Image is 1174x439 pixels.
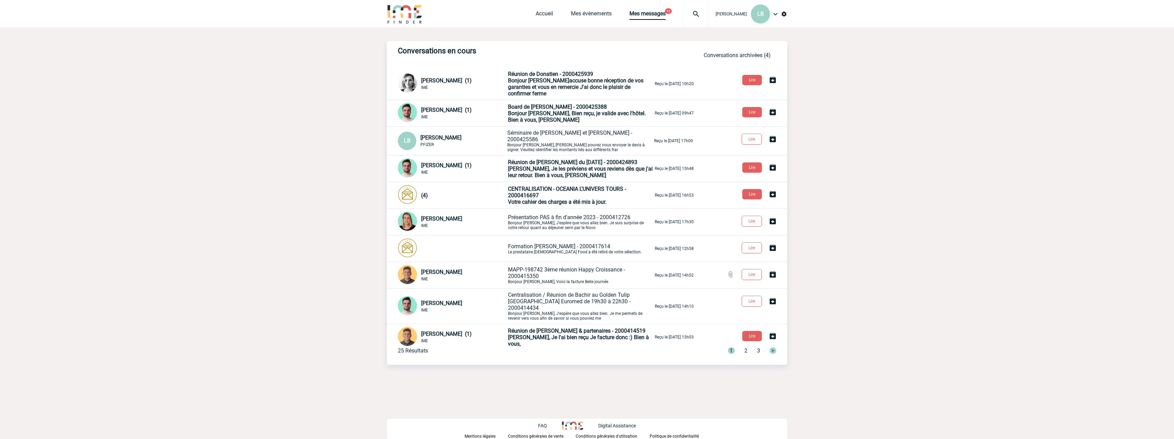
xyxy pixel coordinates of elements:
[769,163,777,172] img: Archiver la conversation
[562,422,583,430] img: http://www.idealmeetingsevents.fr/
[398,74,507,94] div: Conversation privée : Client - Agence
[742,107,762,117] button: Lire
[629,10,666,20] a: Mes messages
[737,108,769,115] a: Lire
[398,238,507,259] div: Conversation privée : Client - Agence
[508,186,626,199] span: CENTRALISATION - OCEANIA L'UNIVERS TOURS - 2000416697
[508,334,649,347] span: [PERSON_NAME], Je l'ai bien reçu Je facture donc :) Bien à vous,
[508,159,637,165] span: Réunion de [PERSON_NAME] du [DATE] - 2000424893
[769,190,777,198] img: Archiver la conversation
[650,434,699,439] p: Politique de confidentialité
[421,170,428,175] span: IME
[508,71,593,77] span: Réunion de Donatien - 2000425939
[655,81,694,86] p: Reçu le [DATE] 10h20
[769,332,777,340] img: Archiver la conversation
[398,103,507,123] div: Conversation privée : Client - Agence
[737,332,769,339] a: Lire
[465,434,496,439] p: Mentions légales
[398,109,694,116] a: [PERSON_NAME] (1) IME Board de [PERSON_NAME] - 2000425388Bonjour [PERSON_NAME], Bien reçu, je val...
[421,277,428,281] span: IME
[398,212,507,232] div: Conversation privée : Client - Agence
[398,245,694,251] a: Formation [PERSON_NAME] - 2000417614Le prestataire [DEMOGRAPHIC_DATA] Food a été retiré de votre ...
[508,165,653,178] span: [PERSON_NAME], Je les préviens et vous reviens dès que j'ai leur retour. Bien à vous, [PERSON_NAME]
[757,11,764,17] span: LB
[536,10,553,20] a: Accueil
[398,347,428,354] div: 25 Résultats
[508,243,653,254] p: Le prestataire [DEMOGRAPHIC_DATA] Food a été retiré de votre sélection.
[769,244,777,252] img: Archiver la conversation
[742,331,762,341] button: Lire
[387,4,422,24] img: IME-Finder
[744,347,747,354] span: 2
[655,111,694,116] p: Reçu le [DATE] 09h47
[398,103,417,122] img: 121547-2.png
[398,265,417,284] img: 115098-1.png
[508,243,610,250] span: Formation [PERSON_NAME] - 2000417614
[508,434,563,439] p: Conditions générales de vente
[769,297,777,305] img: Archiver la conversation
[508,199,606,205] span: Votre cahier des charges a été mis à jour.
[507,130,653,152] p: Bonjour [PERSON_NAME], [PERSON_NAME] pouvez nous envoyer le devis à signer. Veuillez identifier l...
[665,8,672,14] button: 12
[398,74,417,93] img: 103019-1.png
[420,134,461,141] span: [PERSON_NAME]
[420,142,434,147] span: PFIZER
[508,104,607,110] span: Board de [PERSON_NAME] - 2000425388
[538,422,562,428] a: FAQ
[465,433,508,439] a: Mentions légales
[398,238,417,257] img: photonotifcontact.png
[508,433,576,439] a: Conditions générales de vente
[398,137,693,144] a: LB [PERSON_NAME] PFIZER Séminaire de [PERSON_NAME] et [PERSON_NAME] - 2000425586Bonjour [PERSON_N...
[398,265,507,285] div: Conversation privée : Client - Agence
[421,77,472,84] span: [PERSON_NAME] (1)
[404,137,410,144] span: LB
[655,304,694,309] p: Reçu le [DATE] 14h10
[398,303,694,309] a: [PERSON_NAME] IME Centralisation / Réunion de Bachir au Golden Tulip [GEOGRAPHIC_DATA] Euromed de...
[398,296,417,315] img: 121547-2.png
[757,347,760,354] span: 3
[576,434,637,439] p: Conditions générales d'utilisation
[742,75,762,85] button: Lire
[508,214,630,221] span: Présentation PAS à fin d'année 2023 - 2000412726
[742,269,762,280] button: Lire
[508,110,646,123] span: Bonjour [PERSON_NAME], Bien reçu, je valide avec l'hôtel. Bien à vous, [PERSON_NAME]
[421,85,428,90] span: IME
[421,300,462,306] span: [PERSON_NAME]
[398,191,694,198] a: (4) CENTRALISATION - OCEANIA L'UNIVERS TOURS - 2000416697Votre cahier des charges a été mis à jou...
[655,193,694,198] p: Reçu le [DATE] 16h53
[398,327,507,347] div: Conversation privée : Client - Agence
[769,270,777,279] img: Archiver la conversation
[421,115,428,119] span: IME
[421,223,428,228] span: IME
[398,212,417,231] img: 112968-1.png
[421,331,472,337] span: [PERSON_NAME] (1)
[398,296,507,317] div: Conversation privée : Client - Agence
[736,297,769,304] a: Lire
[398,158,507,179] div: Conversation privée : Client - Agence
[398,271,694,278] a: [PERSON_NAME] IME MAPP-198742 3ème réunion Happy Croissance - 2000415350Bonjour [PERSON_NAME], Vo...
[421,215,462,222] span: [PERSON_NAME]
[736,135,769,142] a: Lire
[598,423,636,428] p: Digital Assistance
[655,273,694,278] p: Reçu le [DATE] 14h52
[742,242,762,253] button: Lire
[398,46,603,55] h3: Conversations en cours
[736,217,769,224] a: Lire
[421,192,428,199] span: (4)
[654,138,693,143] p: Reçu le [DATE] 17h00
[742,216,762,227] button: Lire
[508,292,630,311] span: Centralisation / Réunion de Bachir au Golden Tulip [GEOGRAPHIC_DATA] Euromed de 19h30 à 22h30 - 2...
[508,77,643,97] span: Bonjour [PERSON_NAME]accuse bonne réception de vos garanties et vous en remercie J'ai donc le pla...
[650,433,710,439] a: Politique de confidentialité
[398,218,694,225] a: [PERSON_NAME] IME Présentation PAS à fin d'année 2023 - 2000412726Bonjour [PERSON_NAME], J'espère...
[508,292,653,321] p: Bonjour [PERSON_NAME], J'espère que vous allez bien. Je me permets de revenir vers vous afin de s...
[769,217,777,225] img: Archiver la conversation
[769,76,777,84] img: Archiver la conversation
[655,335,694,340] p: Reçu le [DATE] 15h03
[655,166,694,171] p: Reçu le [DATE] 15h48
[421,338,428,343] span: IME
[742,189,762,199] button: Lire
[571,10,612,20] a: Mes événements
[508,266,625,279] span: MAPP-198742 3ème réunion Happy Croissance - 2000415350
[398,80,694,87] a: [PERSON_NAME] (1) IME Réunion de Donatien - 2000425939Bonjour [PERSON_NAME]accuse bonne réception...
